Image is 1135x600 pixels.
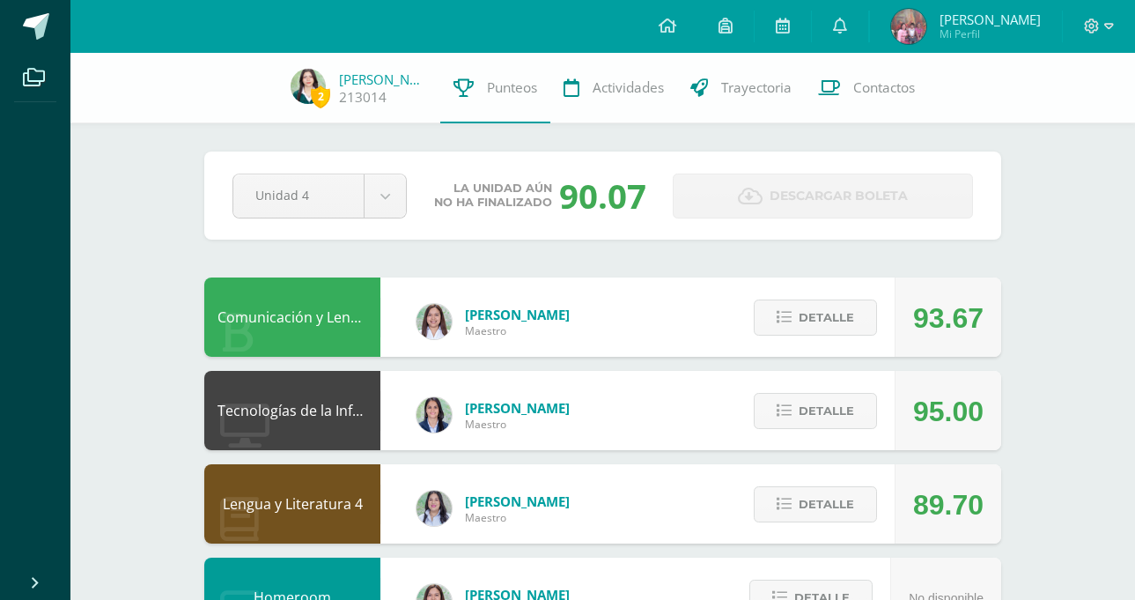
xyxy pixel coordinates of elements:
[799,301,854,334] span: Detalle
[799,488,854,521] span: Detalle
[416,491,452,526] img: df6a3bad71d85cf97c4a6d1acf904499.png
[465,306,570,323] span: [PERSON_NAME]
[754,300,877,336] button: Detalle
[754,486,877,522] button: Detalle
[853,78,915,97] span: Contactos
[940,26,1041,41] span: Mi Perfil
[434,181,552,210] span: La unidad aún no ha finalizado
[721,78,792,97] span: Trayectoria
[465,399,570,417] span: [PERSON_NAME]
[291,69,326,104] img: 6cc98f2282567af98d954e4206a18671.png
[416,304,452,339] img: acecb51a315cac2de2e3deefdb732c9f.png
[913,278,984,358] div: 93.67
[913,465,984,544] div: 89.70
[440,53,550,123] a: Punteos
[204,464,380,544] div: Lengua y Literatura 4
[593,78,664,97] span: Actividades
[465,510,570,525] span: Maestro
[416,397,452,433] img: 7489ccb779e23ff9f2c3e89c21f82ed0.png
[891,9,926,44] img: 220c076b6306047aa4ad45b7e8690726.png
[465,493,570,510] span: [PERSON_NAME]
[204,371,380,450] div: Tecnologías de la Información y la Comunicación 4
[465,323,570,338] span: Maestro
[799,395,854,427] span: Detalle
[487,78,537,97] span: Punteos
[204,278,380,357] div: Comunicación y Lenguaje L3 Inglés 4
[940,11,1041,28] span: [PERSON_NAME]
[233,174,406,218] a: Unidad 4
[677,53,805,123] a: Trayectoria
[754,393,877,429] button: Detalle
[805,53,928,123] a: Contactos
[255,174,342,216] span: Unidad 4
[311,85,330,107] span: 2
[465,417,570,432] span: Maestro
[559,173,646,219] div: 90.07
[913,372,984,451] div: 95.00
[770,174,908,218] span: Descargar boleta
[339,88,387,107] a: 213014
[339,70,427,88] a: [PERSON_NAME]
[550,53,677,123] a: Actividades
